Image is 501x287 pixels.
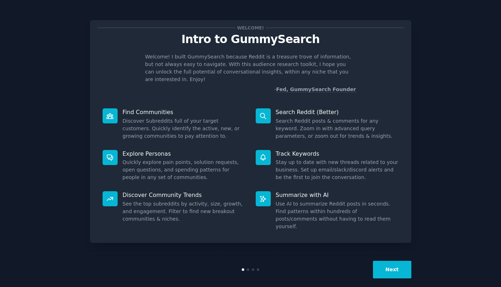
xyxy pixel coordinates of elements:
dd: Stay up to date with new threads related to your business. Set up email/slack/discord alerts and ... [276,159,399,181]
div: - [274,86,356,93]
p: Search Reddit (Better) [276,108,399,116]
dd: Discover Subreddits full of your target customers. Quickly identify the active, new, or growing c... [123,117,246,140]
p: Find Communities [123,108,246,116]
p: Intro to GummySearch [98,33,404,46]
span: Welcome! [236,24,265,32]
p: Summarize with AI [276,191,399,199]
a: Fed, GummySearch Founder [276,86,356,93]
dd: Search Reddit posts & comments for any keyword. Zoom in with advanced query parameters, or zoom o... [276,117,399,140]
p: Discover Community Trends [123,191,246,199]
p: Welcome! I built GummySearch because Reddit is a treasure trove of information, but not always ea... [145,53,356,83]
p: Explore Personas [123,150,246,157]
dd: Use AI to summarize Reddit posts in seconds. Find patterns within hundreds of posts/comments with... [276,200,399,230]
dd: Quickly explore pain points, solution requests, open questions, and spending patterns for people ... [123,159,246,181]
button: Next [373,261,411,278]
dd: See the top subreddits by activity, size, growth, and engagement. Filter to find new breakout com... [123,200,246,223]
p: Track Keywords [276,150,399,157]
